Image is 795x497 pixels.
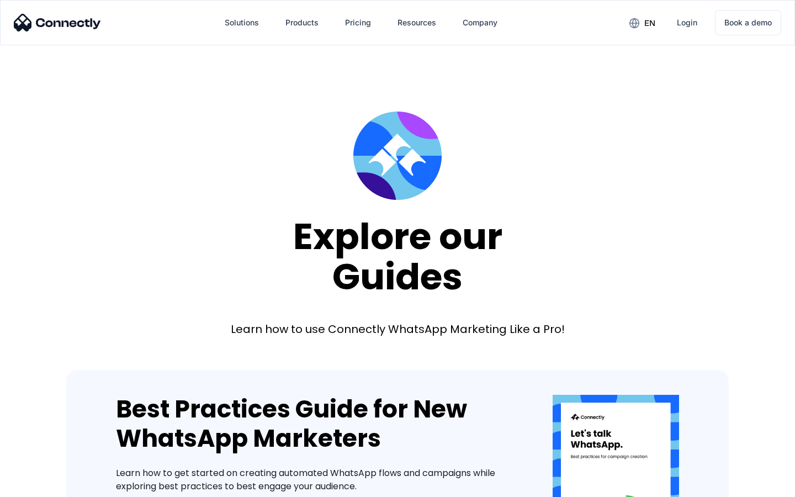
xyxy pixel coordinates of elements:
[463,15,497,30] div: Company
[116,395,520,453] div: Best Practices Guide for New WhatsApp Marketers
[293,216,502,297] div: Explore our Guides
[644,15,655,31] div: en
[668,9,706,36] a: Login
[285,15,319,30] div: Products
[715,10,781,35] a: Book a demo
[336,9,380,36] a: Pricing
[345,15,371,30] div: Pricing
[397,15,436,30] div: Resources
[677,15,697,30] div: Login
[116,467,520,493] div: Learn how to get started on creating automated WhatsApp flows and campaigns while exploring best ...
[22,478,66,493] ul: Language list
[11,478,66,493] aside: Language selected: English
[14,14,101,31] img: Connectly Logo
[225,15,259,30] div: Solutions
[231,321,565,337] div: Learn how to use Connectly WhatsApp Marketing Like a Pro!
